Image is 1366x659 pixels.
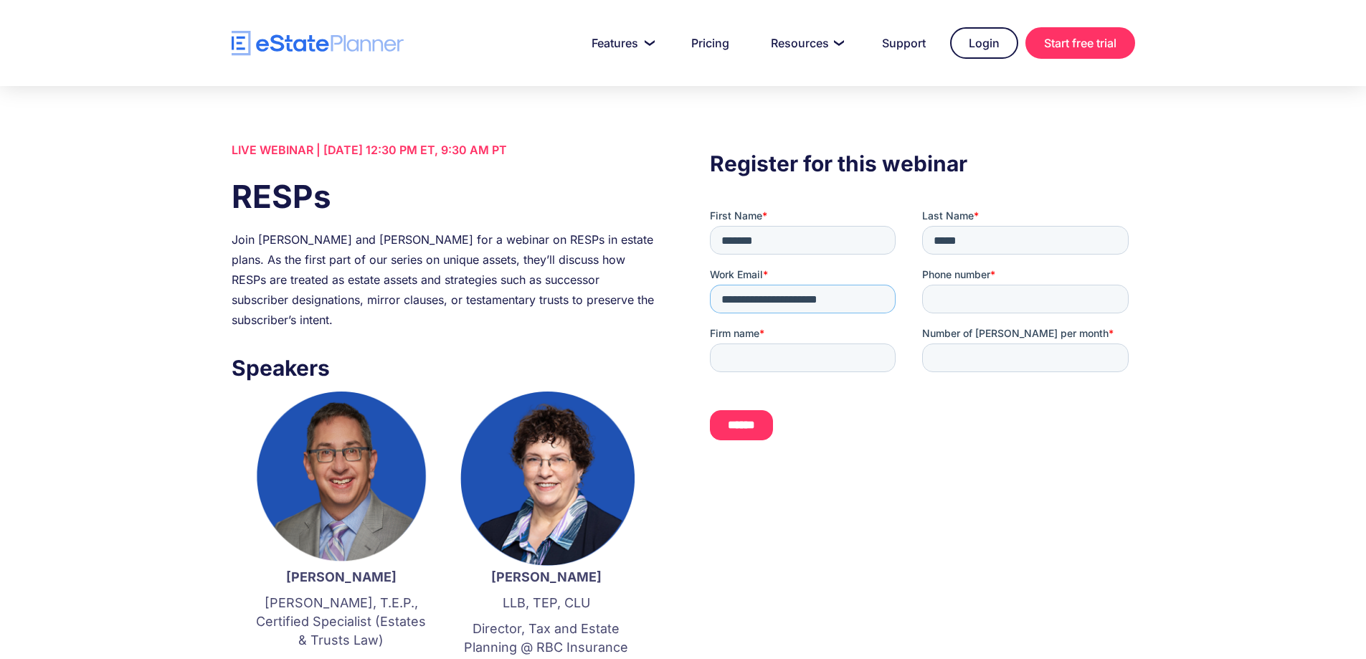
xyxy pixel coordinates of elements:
[491,569,602,584] strong: [PERSON_NAME]
[1025,27,1135,59] a: Start free trial
[232,229,656,330] div: Join [PERSON_NAME] and [PERSON_NAME] for a webinar on RESPs in estate plans. As the first part of...
[286,569,397,584] strong: [PERSON_NAME]
[458,594,635,612] p: LLB, TEP, CLU
[232,31,404,56] a: home
[710,147,1134,180] h3: Register for this webinar
[458,620,635,657] p: Director, Tax and Estate Planning @ RBC Insurance
[950,27,1018,59] a: Login
[754,29,858,57] a: Resources
[253,594,430,650] p: [PERSON_NAME], T.E.P., Certified Specialist (Estates & Trusts Law)
[232,174,656,219] h1: RESPs
[574,29,667,57] a: Features
[232,351,656,384] h3: Speakers
[674,29,746,57] a: Pricing
[232,140,656,160] div: LIVE WEBINAR | [DATE] 12:30 PM ET, 9:30 AM PT
[865,29,943,57] a: Support
[710,209,1134,482] iframe: Form 0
